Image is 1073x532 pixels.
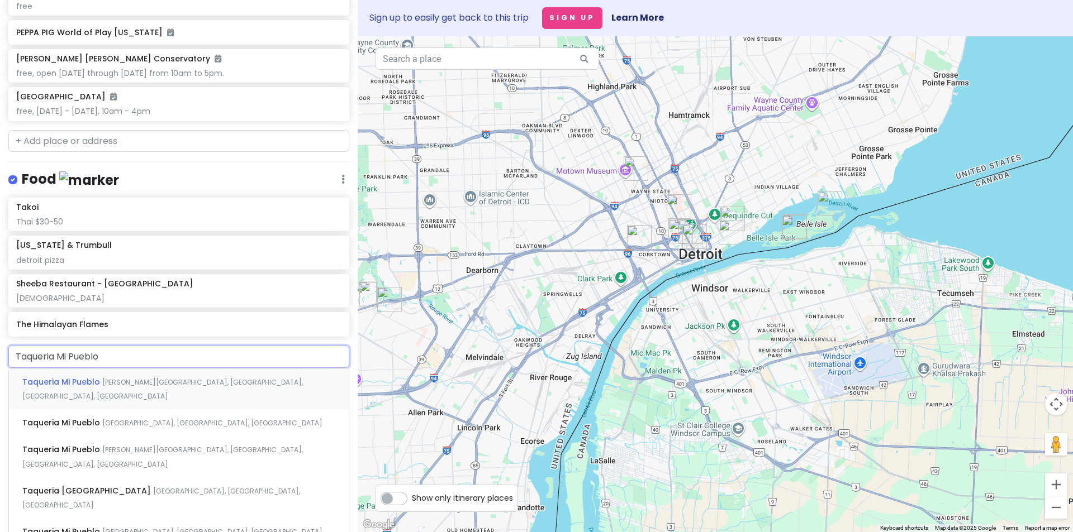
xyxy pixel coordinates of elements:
[16,1,341,11] div: free
[16,54,221,64] h6: [PERSON_NAME] [PERSON_NAME] Conservatory
[376,47,599,70] input: Search a place
[352,282,377,307] div: The Himalayan Flames
[627,225,652,250] div: Takoi
[1045,473,1067,496] button: Zoom in
[377,287,402,311] div: Henry Ford Museum of American Innovation
[16,217,341,227] div: Thai $30-50
[110,93,117,100] i: Added to itinerary
[880,524,928,532] button: Keyboard shortcuts
[16,279,193,289] h6: Sheeba Restaurant - [GEOGRAPHIC_DATA]
[16,68,341,78] div: free, open [DATE] through [DATE] from 10am to 5pm.
[16,255,341,265] div: detroit pizza
[1025,525,1070,531] a: Report a map error
[16,202,39,212] h6: Takoi
[678,219,703,244] div: 1413 Woodward Ave
[1045,433,1067,456] button: Drag Pegman onto the map to open Street View
[22,377,303,401] span: [PERSON_NAME][GEOGRAPHIC_DATA], [GEOGRAPHIC_DATA], [GEOGRAPHIC_DATA], [GEOGRAPHIC_DATA]
[215,55,221,63] i: Added to itinerary
[1045,496,1067,519] button: Zoom out
[16,293,341,303] div: [DEMOGRAPHIC_DATA]
[1045,393,1067,415] button: Map camera controls
[22,445,303,469] span: [PERSON_NAME][GEOGRAPHIC_DATA], [GEOGRAPHIC_DATA], [GEOGRAPHIC_DATA], [GEOGRAPHIC_DATA]
[668,219,693,243] div: Beacon Park
[719,220,743,245] div: Detroit RiverWalk
[22,170,119,189] h4: Food
[16,319,341,329] h6: The Himalayan Flames
[359,281,384,305] div: Sheeba Restaurant - West Dearborn
[412,492,513,504] span: Show only itinerary places
[624,156,648,181] div: Michigan & Trumbull
[542,7,602,29] button: Sign Up
[360,517,397,532] img: Google
[935,525,996,531] span: Map data ©2025 Google
[16,27,341,37] h6: PEPPA PIG World of Play [US_STATE]
[8,130,349,152] input: + Add place or address
[360,517,397,532] a: Open this area in Google Maps (opens a new window)
[22,417,102,428] span: Taqueria Mi Pueblo
[102,418,322,428] span: [GEOGRAPHIC_DATA], [GEOGRAPHIC_DATA], [GEOGRAPHIC_DATA]
[1003,525,1018,531] a: Terms (opens in new tab)
[720,207,745,231] div: Elmwood Park | Detroit Public Library
[22,444,102,455] span: Taqueria Mi Pueblo
[16,106,341,116] div: free, [DATE] - [DATE], 10am - 4pm
[59,171,119,189] img: marker
[782,214,807,239] div: Belle Isle Aquarium
[16,240,112,250] h6: [US_STATE] & Trumbull
[782,215,806,239] div: Anna Scripps Whitcomb Conservatory
[667,194,691,219] div: 3150 Woodward Ave
[22,486,300,510] span: [GEOGRAPHIC_DATA], [GEOGRAPHIC_DATA], [GEOGRAPHIC_DATA]
[167,28,174,36] i: Added to itinerary
[8,346,349,368] input: + Add place or address
[22,485,153,496] span: Taqueria [GEOGRAPHIC_DATA]
[818,191,842,216] div: Belle Isle Nature Center
[22,376,102,387] span: Taqueria Mi Pueblo
[682,224,707,249] div: Campus Martius Park
[16,92,117,102] h6: [GEOGRAPHIC_DATA]
[611,11,664,24] a: Learn More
